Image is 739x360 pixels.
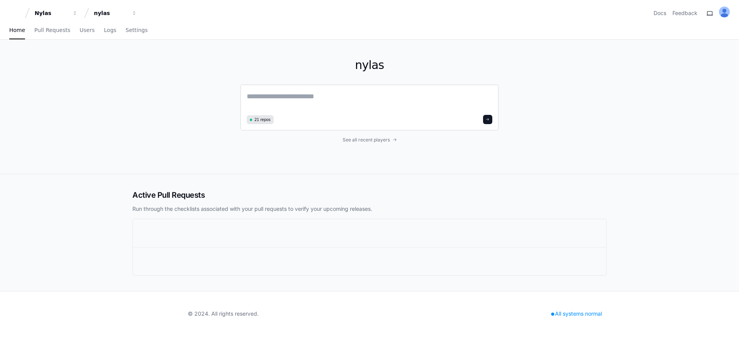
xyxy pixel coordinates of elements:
[80,28,95,32] span: Users
[80,22,95,39] a: Users
[132,190,607,200] h2: Active Pull Requests
[91,6,140,20] button: nylas
[94,9,127,17] div: nylas
[9,28,25,32] span: Home
[240,137,499,143] a: See all recent players
[125,22,147,39] a: Settings
[188,310,259,318] div: © 2024. All rights reserved.
[34,22,70,39] a: Pull Requests
[125,28,147,32] span: Settings
[254,117,271,123] span: 21 repos
[132,205,607,213] p: Run through the checklists associated with your pull requests to verify your upcoming releases.
[343,137,390,143] span: See all recent players
[9,22,25,39] a: Home
[35,9,68,17] div: Nylas
[672,9,697,17] button: Feedback
[32,6,81,20] button: Nylas
[34,28,70,32] span: Pull Requests
[547,308,607,319] div: All systems normal
[104,22,116,39] a: Logs
[104,28,116,32] span: Logs
[240,58,499,72] h1: nylas
[719,7,730,17] img: ALV-UjVK8RpqmtaEmWt-w7smkXy4mXJeaO6BQfayqtOlFgo-JMPJ-9dwpjtPo0tPuJt-_htNhcUawv8hC7JLdgPRlxVfNlCaj...
[654,9,666,17] a: Docs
